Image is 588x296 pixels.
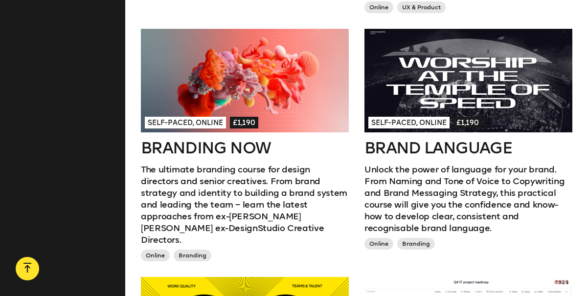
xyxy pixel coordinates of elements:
[141,250,170,261] span: Online
[364,164,572,234] p: Unlock the power of language for your brand. From Naming and Tone of Voice to Copywriting and Bra...
[174,250,211,261] span: Branding
[141,164,349,246] p: The ultimate branding course for design directors and senior creatives. From brand strategy and i...
[453,117,482,128] span: £1,190
[364,140,572,156] h2: Brand Language
[364,1,393,13] span: Online
[145,117,226,128] span: Self-paced, Online
[364,238,393,250] span: Online
[364,29,572,254] a: Self-paced, Online£1,190Brand LanguageUnlock the power of language for your brand. From Naming an...
[141,29,349,266] a: Self-paced, Online£1,190Branding NowThe ultimate branding course for design directors and senior ...
[141,140,349,156] h2: Branding Now
[230,117,258,128] span: £1,190
[368,117,450,128] span: Self-paced, Online
[397,1,446,13] span: UX & Product
[397,238,435,250] span: Branding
